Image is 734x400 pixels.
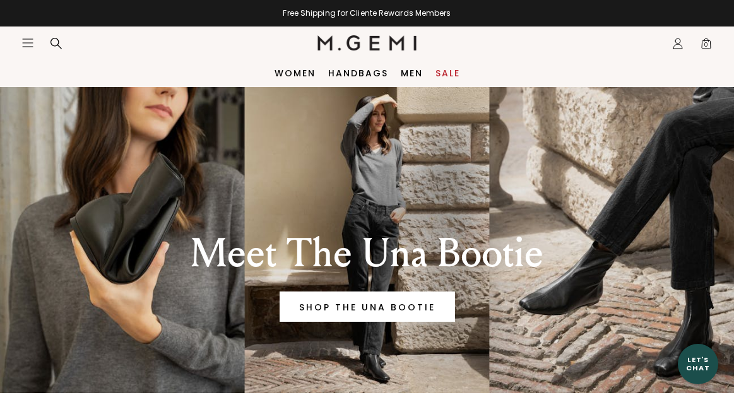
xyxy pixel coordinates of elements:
div: Meet The Una Bootie [133,231,601,276]
div: Let's Chat [678,356,718,372]
a: Women [275,68,316,78]
span: 0 [700,40,713,52]
a: Sale [435,68,460,78]
a: Handbags [328,68,388,78]
img: M.Gemi [317,35,417,50]
button: Open site menu [21,37,34,49]
a: Banner primary button [280,291,455,322]
a: Men [401,68,423,78]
